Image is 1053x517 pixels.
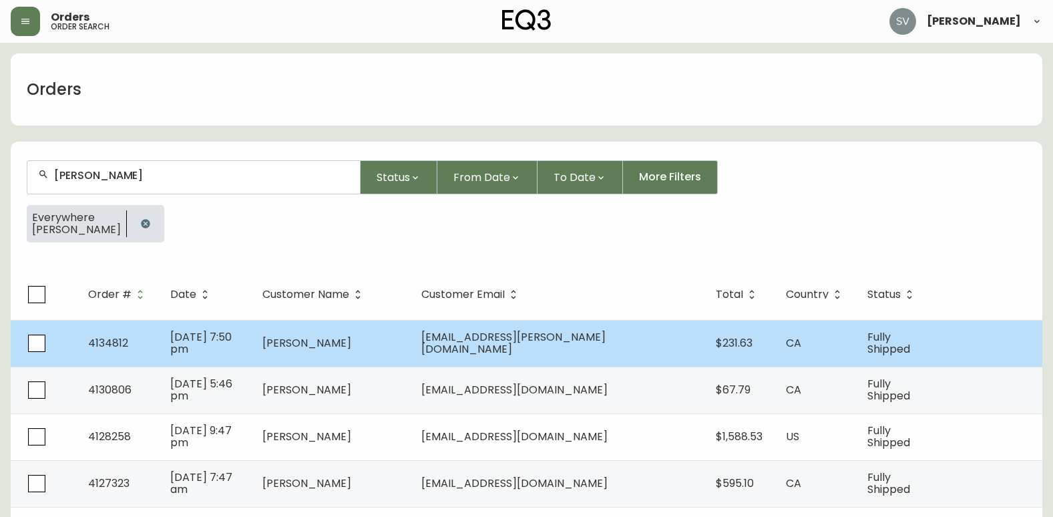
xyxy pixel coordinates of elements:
[867,291,901,299] span: Status
[867,329,910,357] span: Fully Shipped
[867,376,910,403] span: Fully Shipped
[786,291,829,299] span: Country
[867,289,918,301] span: Status
[262,429,351,444] span: [PERSON_NAME]
[421,476,608,491] span: [EMAIL_ADDRESS][DOMAIN_NAME]
[170,376,232,403] span: [DATE] 5:46 pm
[437,160,538,194] button: From Date
[538,160,623,194] button: To Date
[716,429,763,444] span: $1,588.53
[51,23,110,31] h5: order search
[361,160,437,194] button: Status
[786,382,801,397] span: CA
[88,476,130,491] span: 4127323
[639,170,701,184] span: More Filters
[51,12,89,23] span: Orders
[502,9,552,31] img: logo
[453,169,510,186] span: From Date
[786,429,799,444] span: US
[786,335,801,351] span: CA
[27,78,81,101] h1: Orders
[554,169,596,186] span: To Date
[88,289,149,301] span: Order #
[88,382,132,397] span: 4130806
[262,476,351,491] span: [PERSON_NAME]
[88,291,132,299] span: Order #
[170,329,232,357] span: [DATE] 7:50 pm
[421,429,608,444] span: [EMAIL_ADDRESS][DOMAIN_NAME]
[262,291,349,299] span: Customer Name
[716,476,754,491] span: $595.10
[170,289,214,301] span: Date
[32,212,121,224] span: Everywhere
[716,335,753,351] span: $231.63
[377,169,410,186] span: Status
[786,476,801,491] span: CA
[716,289,761,301] span: Total
[421,382,608,397] span: [EMAIL_ADDRESS][DOMAIN_NAME]
[262,335,351,351] span: [PERSON_NAME]
[170,291,196,299] span: Date
[421,291,505,299] span: Customer Email
[716,291,743,299] span: Total
[786,289,846,301] span: Country
[421,329,606,357] span: [EMAIL_ADDRESS][PERSON_NAME][DOMAIN_NAME]
[867,470,910,497] span: Fully Shipped
[88,429,131,444] span: 4128258
[170,470,232,497] span: [DATE] 7:47 am
[623,160,718,194] button: More Filters
[88,335,128,351] span: 4134812
[421,289,522,301] span: Customer Email
[170,423,232,450] span: [DATE] 9:47 pm
[262,382,351,397] span: [PERSON_NAME]
[54,169,349,182] input: Search
[867,423,910,450] span: Fully Shipped
[716,382,751,397] span: $67.79
[927,16,1021,27] span: [PERSON_NAME]
[889,8,916,35] img: 0ef69294c49e88f033bcbeb13310b844
[262,289,367,301] span: Customer Name
[32,224,121,236] span: [PERSON_NAME]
